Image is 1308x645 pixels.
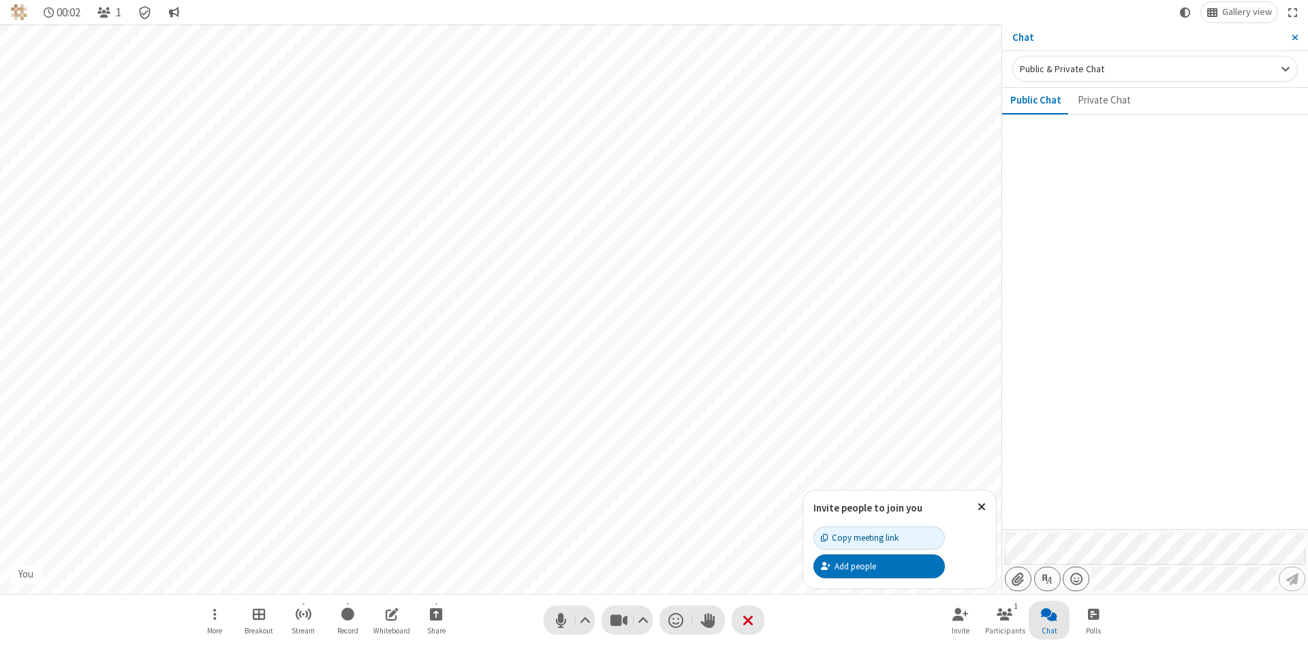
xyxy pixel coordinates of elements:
[1222,7,1272,18] span: Gallery view
[576,605,595,635] button: Audio settings
[373,627,410,635] span: Whiteboard
[327,601,368,640] button: Start recording
[1012,30,1281,46] p: Chat
[57,6,80,19] span: 00:02
[371,601,412,640] button: Open shared whiteboard
[1070,88,1139,114] button: Private Chat
[984,601,1025,640] button: Open participant list
[1086,627,1101,635] span: Polls
[14,567,39,582] div: You
[813,501,922,514] label: Invite people to join you
[292,627,315,635] span: Stream
[1020,63,1104,75] span: Public & Private Chat
[1283,2,1303,22] button: Fullscreen
[544,605,595,635] button: Mute (Alt+A)
[1034,567,1061,591] button: Show formatting
[1002,88,1070,114] button: Public Chat
[634,605,653,635] button: Video setting
[38,2,87,22] div: Timer
[194,601,235,640] button: Open menu
[659,605,692,635] button: Send a reaction
[416,601,456,640] button: Start sharing
[1174,2,1196,22] button: Using system theme
[91,2,127,22] button: Open participant list
[952,627,969,635] span: Invite
[813,526,945,550] button: Copy meeting link
[985,627,1025,635] span: Participants
[821,531,899,544] div: Copy meeting link
[207,627,222,635] span: More
[1029,601,1070,640] button: Close chat
[692,605,725,635] button: Raise hand
[283,601,324,640] button: Start streaming
[337,627,358,635] span: Record
[1279,567,1305,591] button: Send message
[163,2,185,22] button: Conversation
[1201,2,1277,22] button: Change layout
[116,6,121,19] span: 1
[732,605,764,635] button: End or leave meeting
[238,601,279,640] button: Manage Breakout Rooms
[245,627,273,635] span: Breakout
[813,554,945,578] button: Add people
[1010,600,1022,612] div: 1
[132,2,158,22] div: Meeting details Encryption enabled
[940,601,981,640] button: Invite participants (Alt+I)
[602,605,653,635] button: Stop video (Alt+V)
[1281,25,1308,50] button: Close sidebar
[967,490,996,524] button: Close popover
[1073,601,1114,640] button: Open poll
[427,627,446,635] span: Share
[1063,567,1089,591] button: Open menu
[1042,627,1057,635] span: Chat
[11,4,27,20] img: QA Selenium DO NOT DELETE OR CHANGE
